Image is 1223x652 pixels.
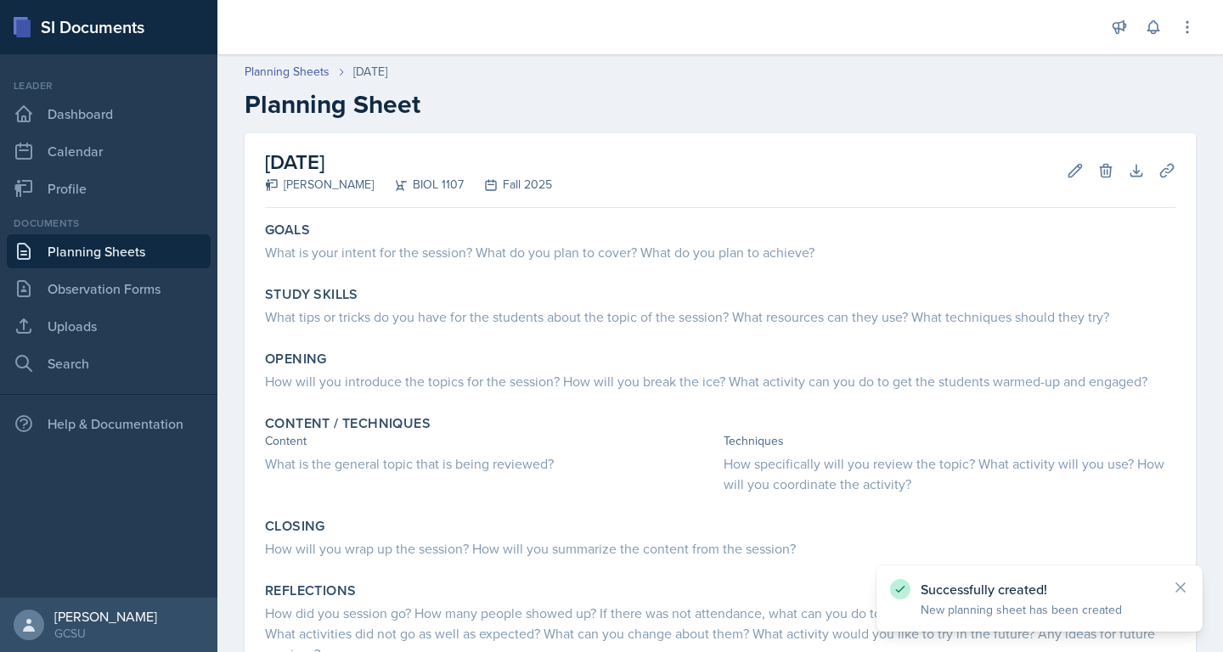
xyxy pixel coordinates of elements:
[265,538,1175,559] div: How will you wrap up the session? How will you summarize the content from the session?
[265,518,325,535] label: Closing
[54,608,157,625] div: [PERSON_NAME]
[7,97,211,131] a: Dashboard
[7,234,211,268] a: Planning Sheets
[245,89,1196,120] h2: Planning Sheet
[265,286,358,303] label: Study Skills
[921,581,1158,598] p: Successfully created!
[265,147,552,177] h2: [DATE]
[265,242,1175,262] div: What is your intent for the session? What do you plan to cover? What do you plan to achieve?
[265,351,327,368] label: Opening
[245,63,330,81] a: Planning Sheets
[7,309,211,343] a: Uploads
[7,272,211,306] a: Observation Forms
[374,176,464,194] div: BIOL 1107
[7,78,211,93] div: Leader
[921,601,1158,618] p: New planning sheet has been created
[464,176,552,194] div: Fall 2025
[7,171,211,205] a: Profile
[265,306,1175,327] div: What tips or tricks do you have for the students about the topic of the session? What resources c...
[265,453,717,474] div: What is the general topic that is being reviewed?
[7,216,211,231] div: Documents
[724,453,1175,494] div: How specifically will you review the topic? What activity will you use? How will you coordinate t...
[265,222,310,239] label: Goals
[265,582,356,599] label: Reflections
[265,432,717,450] div: Content
[353,63,387,81] div: [DATE]
[7,134,211,168] a: Calendar
[724,432,1175,450] div: Techniques
[265,415,431,432] label: Content / Techniques
[7,407,211,441] div: Help & Documentation
[265,371,1175,391] div: How will you introduce the topics for the session? How will you break the ice? What activity can ...
[265,176,374,194] div: [PERSON_NAME]
[7,346,211,380] a: Search
[54,625,157,642] div: GCSU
